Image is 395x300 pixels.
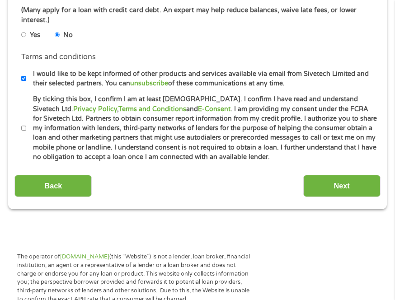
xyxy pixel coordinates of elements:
a: unsubscribe [130,80,168,87]
a: Terms and Conditions [118,105,186,113]
a: E-Consent [198,105,230,113]
input: Next [303,175,381,197]
input: Back [14,175,92,197]
label: Yes [30,30,40,40]
label: Terms and conditions [21,52,96,62]
label: I would like to be kept informed of other products and services available via email from Sivetech... [26,69,378,89]
a: [DOMAIN_NAME] [60,253,109,260]
label: By ticking this box, I confirm I am at least [DEMOGRAPHIC_DATA]. I confirm I have read and unders... [26,94,378,162]
label: No [63,30,73,40]
div: (Many apply for a loan with credit card debt. An expert may help reduce balances, waive late fees... [21,5,374,25]
a: Privacy Policy [73,105,117,113]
